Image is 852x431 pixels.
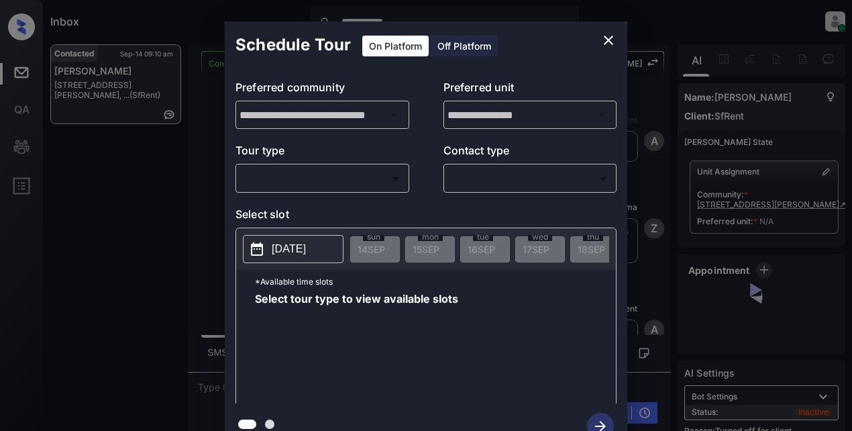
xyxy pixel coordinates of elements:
[443,142,617,164] p: Contact type
[255,270,616,293] p: *Available time slots
[225,21,362,68] h2: Schedule Tour
[235,206,617,228] p: Select slot
[243,235,343,263] button: [DATE]
[595,27,622,54] button: close
[431,36,498,56] div: Off Platform
[235,142,409,164] p: Tour type
[443,79,617,101] p: Preferred unit
[272,241,306,257] p: [DATE]
[235,79,409,101] p: Preferred community
[362,36,429,56] div: On Platform
[255,293,458,401] span: Select tour type to view available slots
